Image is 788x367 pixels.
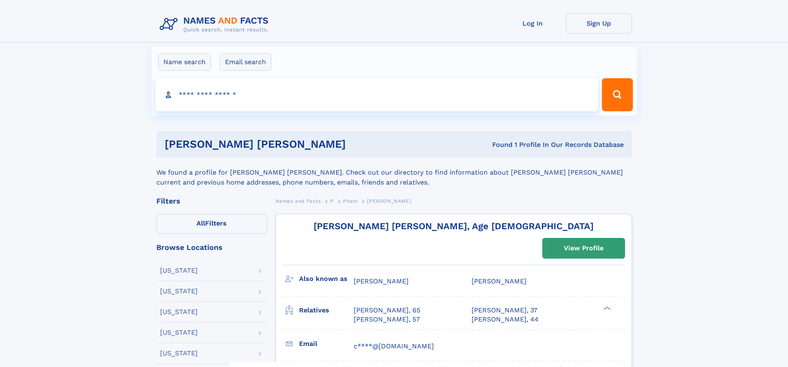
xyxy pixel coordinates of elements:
[156,244,267,251] div: Browse Locations
[158,53,211,71] label: Name search
[472,315,539,324] a: [PERSON_NAME], 44
[543,238,625,258] a: View Profile
[299,337,354,351] h3: Email
[156,13,275,36] img: Logo Names and Facts
[419,140,624,149] div: Found 1 Profile In Our Records Database
[160,329,198,336] div: [US_STATE]
[160,267,198,274] div: [US_STATE]
[156,78,599,111] input: search input
[330,196,334,206] a: P
[160,309,198,315] div: [US_STATE]
[275,196,321,206] a: Names and Facts
[354,277,409,285] span: [PERSON_NAME]
[160,350,198,357] div: [US_STATE]
[354,315,420,324] a: [PERSON_NAME], 57
[500,13,566,34] a: Log In
[602,78,632,111] button: Search Button
[196,219,205,227] span: All
[156,214,267,234] label: Filters
[165,139,419,149] h1: [PERSON_NAME] [PERSON_NAME]
[160,288,198,295] div: [US_STATE]
[472,306,537,315] a: [PERSON_NAME], 37
[564,239,604,258] div: View Profile
[330,198,334,204] span: P
[354,306,420,315] a: [PERSON_NAME], 65
[343,196,357,206] a: Pham
[156,197,267,205] div: Filters
[156,158,632,187] div: We found a profile for [PERSON_NAME] [PERSON_NAME]. Check out our directory to find information a...
[566,13,632,34] a: Sign Up
[472,277,527,285] span: [PERSON_NAME]
[314,221,594,231] a: [PERSON_NAME] [PERSON_NAME], Age [DEMOGRAPHIC_DATA]
[220,53,271,71] label: Email search
[601,305,611,311] div: ❯
[367,198,411,204] span: [PERSON_NAME]
[299,303,354,317] h3: Relatives
[343,198,357,204] span: Pham
[299,272,354,286] h3: Also known as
